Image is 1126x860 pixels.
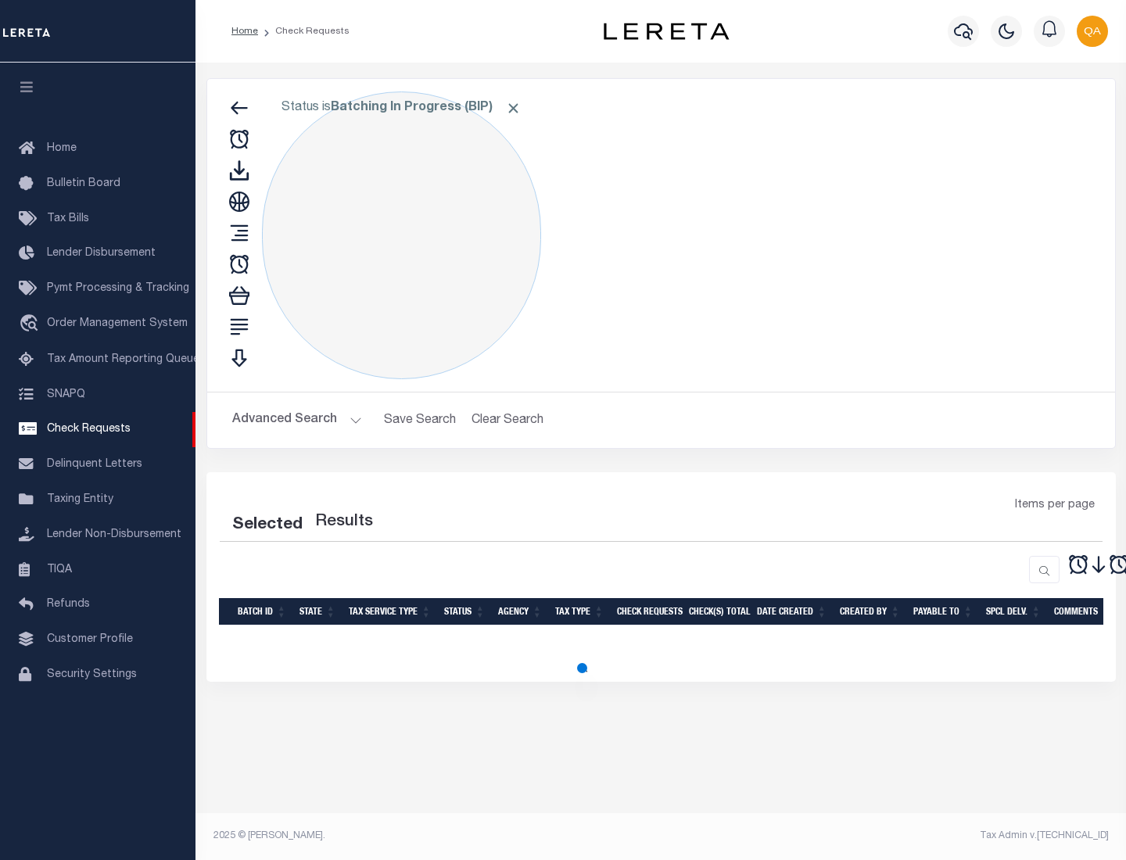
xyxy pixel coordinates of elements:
[293,598,342,625] th: State
[47,494,113,505] span: Taxing Entity
[549,598,611,625] th: Tax Type
[315,510,373,535] label: Results
[683,598,751,625] th: Check(s) Total
[47,459,142,470] span: Delinquent Letters
[342,598,438,625] th: Tax Service Type
[232,513,303,538] div: Selected
[375,405,465,435] button: Save Search
[258,24,350,38] li: Check Requests
[47,143,77,154] span: Home
[751,598,834,625] th: Date Created
[672,829,1109,843] div: Tax Admin v.[TECHNICAL_ID]
[47,529,181,540] span: Lender Non-Disbursement
[604,23,729,40] img: logo-dark.svg
[47,354,199,365] span: Tax Amount Reporting Queue
[1048,598,1118,625] th: Comments
[231,598,293,625] th: Batch Id
[231,27,258,36] a: Home
[47,634,133,645] span: Customer Profile
[505,100,522,116] span: Click to Remove
[262,91,541,379] div: Click to Edit
[1015,497,1095,514] span: Items per page
[19,314,44,335] i: travel_explore
[232,405,362,435] button: Advanced Search
[47,213,89,224] span: Tax Bills
[834,598,907,625] th: Created By
[202,829,662,843] div: 2025 © [PERSON_NAME].
[1077,16,1108,47] img: svg+xml;base64,PHN2ZyB4bWxucz0iaHR0cDovL3d3dy53My5vcmcvMjAwMC9zdmciIHBvaW50ZXItZXZlbnRzPSJub25lIi...
[47,669,137,680] span: Security Settings
[331,102,522,114] b: Batching In Progress (BIP)
[47,248,156,259] span: Lender Disbursement
[47,564,72,575] span: TIQA
[438,598,492,625] th: Status
[492,598,549,625] th: Agency
[47,178,120,189] span: Bulletin Board
[47,283,189,294] span: Pymt Processing & Tracking
[47,318,188,329] span: Order Management System
[47,424,131,435] span: Check Requests
[907,598,980,625] th: Payable To
[980,598,1048,625] th: Spcl Delv.
[47,389,85,400] span: SNAPQ
[47,599,90,610] span: Refunds
[465,405,550,435] button: Clear Search
[611,598,683,625] th: Check Requests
